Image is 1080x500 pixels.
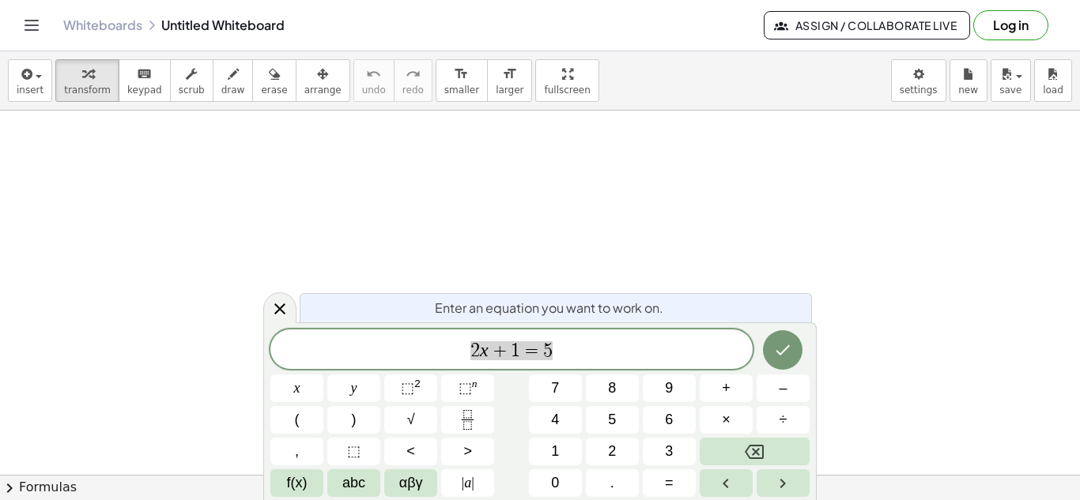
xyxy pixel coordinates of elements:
i: format_size [502,65,517,84]
button: Greek alphabet [384,469,437,497]
span: save [999,85,1021,96]
button: 2 [586,438,639,465]
button: 4 [529,406,582,434]
span: 5 [543,341,553,360]
span: ⬚ [459,380,472,396]
button: Done [763,330,802,370]
span: Assign / Collaborate Live [777,18,957,32]
span: > [463,441,472,462]
span: arrange [304,85,342,96]
i: keyboard [137,65,152,84]
button: load [1034,59,1072,102]
button: redoredo [394,59,432,102]
button: new [950,59,987,102]
span: 6 [665,409,673,430]
button: Squared [384,374,437,402]
button: 9 [643,374,696,402]
button: Backspace [700,438,810,465]
button: draw [213,59,254,102]
button: 7 [529,374,582,402]
span: 8 [608,378,616,399]
button: 3 [643,438,696,465]
span: < [406,441,415,462]
button: Fraction [441,406,494,434]
button: keyboardkeypad [119,59,171,102]
button: 5 [586,406,639,434]
span: = [520,341,543,360]
span: + [489,341,512,360]
span: x [294,378,300,399]
span: transform [64,85,111,96]
span: load [1043,85,1063,96]
span: | [471,475,474,491]
span: ( [295,409,300,430]
button: Square root [384,406,437,434]
button: 1 [529,438,582,465]
button: ( [270,406,323,434]
span: 4 [551,409,559,430]
i: undo [366,65,381,84]
button: . [586,469,639,497]
span: scrub [179,85,205,96]
span: 1 [511,341,520,360]
button: Left arrow [700,469,753,497]
span: 1 [551,441,559,462]
span: erase [261,85,287,96]
span: fullscreen [544,85,590,96]
button: Divide [757,406,810,434]
span: smaller [444,85,479,96]
button: 8 [586,374,639,402]
button: ) [327,406,380,434]
span: larger [496,85,523,96]
button: save [991,59,1031,102]
button: Absolute value [441,469,494,497]
span: 9 [665,378,673,399]
button: Alphabet [327,469,380,497]
button: format_sizesmaller [436,59,488,102]
button: Plus [700,374,753,402]
button: , [270,438,323,465]
button: Functions [270,469,323,497]
button: arrange [296,59,350,102]
button: x [270,374,323,402]
span: + [722,378,731,399]
span: ⬚ [347,441,361,462]
span: keypad [127,85,162,96]
span: settings [900,85,938,96]
span: √ [407,409,415,430]
span: a [462,472,474,494]
span: f(x) [287,472,308,494]
button: transform [55,59,119,102]
span: draw [221,85,245,96]
button: scrub [170,59,213,102]
button: Equals [643,469,696,497]
span: new [958,85,978,96]
span: | [462,475,465,491]
button: format_sizelarger [487,59,532,102]
sup: 2 [414,378,421,389]
button: erase [252,59,296,102]
sup: n [472,378,478,389]
button: y [327,374,380,402]
span: ) [352,409,357,430]
span: 2 [470,341,480,360]
button: Less than [384,438,437,465]
span: redo [402,85,424,96]
i: format_size [454,65,469,84]
button: insert [8,59,52,102]
i: redo [406,65,421,84]
span: ⬚ [401,380,414,396]
button: Log in [973,10,1048,40]
button: 6 [643,406,696,434]
span: y [351,378,357,399]
span: 2 [608,441,616,462]
span: , [295,441,299,462]
button: Greater than [441,438,494,465]
span: = [665,472,674,494]
span: 7 [551,378,559,399]
span: abc [342,472,365,494]
var: x [480,340,489,360]
button: Right arrow [757,469,810,497]
button: Assign / Collaborate Live [764,11,970,39]
button: Superscript [441,374,494,402]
